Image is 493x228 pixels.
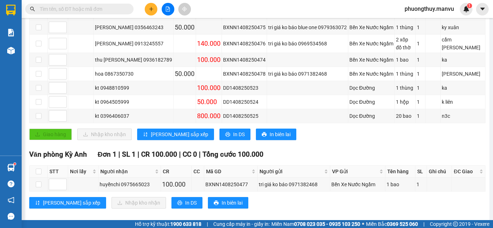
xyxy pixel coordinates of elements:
img: solution-icon [7,29,15,36]
div: hoa 0867350730 [95,70,172,78]
span: | [199,150,201,158]
div: tri giá ko báo blue one 0979363072 [268,23,347,31]
span: Người nhận [100,167,153,175]
strong: 0708 023 035 - 0935 103 250 [294,221,360,227]
div: thu [PERSON_NAME] 0936182789 [95,56,172,64]
div: 50.000 [197,97,221,107]
span: sort-ascending [35,200,40,206]
div: BXNN1408250478 [223,70,266,78]
td: Dọc Đường [348,109,395,123]
span: ĐC Giao [454,167,478,175]
span: Đơn 1 [98,150,117,158]
img: logo-vxr [6,5,16,15]
td: Dọc Đường [348,95,395,109]
div: Bến Xe Nước Ngầm [349,56,393,64]
sup: 1 [467,3,472,8]
span: printer [225,132,230,138]
div: k liên [442,98,484,106]
span: ⚪️ [362,223,364,225]
div: 1 hộp [396,98,414,106]
input: Tìm tên, số ĐT hoặc mã đơn [40,5,125,13]
button: sort-ascending[PERSON_NAME] sắp xếp [137,129,214,140]
div: huyềnchi 0975665023 [100,180,160,188]
span: [PERSON_NAME] sắp xếp [43,199,100,207]
span: Nơi lấy [70,167,91,175]
th: CC [192,166,204,178]
td: BXNN1408250474 [222,53,267,67]
td: BXNN1408250475 [222,21,267,35]
span: In biên lai [270,130,291,138]
div: 1 thùng [396,23,414,31]
div: BXNN1408250477 [205,180,256,188]
button: sort-ascending[PERSON_NAME] sắp xếp [29,197,106,209]
span: printer [262,132,267,138]
span: aim [182,6,187,12]
span: SL 1 [122,150,136,158]
div: 100.000 [197,55,221,65]
div: 100.000 [197,83,221,93]
span: file-add [165,6,170,12]
span: printer [214,200,219,206]
div: BXNN1408250476 [223,40,266,48]
span: Hỗ trợ kỹ thuật: [135,220,201,228]
div: Dọc Đường [349,84,393,92]
span: 1 [468,3,471,8]
div: Dọc Đường [349,112,393,120]
span: question-circle [8,180,14,187]
div: n3c [442,112,484,120]
button: aim [178,3,191,15]
div: ka [442,84,484,92]
div: 1 [417,112,424,120]
div: Dọc Đường [349,98,393,106]
div: 1 [417,40,424,48]
img: warehouse-icon [7,47,15,54]
div: 1 thùng [396,70,414,78]
button: uploadGiao hàng [29,129,72,140]
div: 1 thùng [396,84,414,92]
div: 800.000 [197,111,221,121]
div: 1 [417,56,424,64]
div: Bến Xe Nước Ngầm [349,70,393,78]
div: DD1408250523 [223,84,266,92]
div: [PERSON_NAME] 0913245557 [95,40,172,48]
button: printerIn biên lai [208,197,248,209]
td: BXNN1408250477 [204,178,258,192]
div: kt 0948810599 [95,84,172,92]
td: DD1408250523 [222,81,267,95]
div: 1 [417,70,424,78]
span: printer [177,200,182,206]
button: downloadNhập kho nhận [77,129,132,140]
button: printerIn DS [171,197,202,209]
span: copyright [453,222,458,227]
span: VP Gửi [332,167,378,175]
span: Miền Bắc [366,220,418,228]
div: tri giá ko báo 0969534568 [268,40,347,48]
div: DD1408250524 [223,98,266,106]
th: CR [161,166,192,178]
div: 50.000 [175,69,195,79]
img: icon-new-feature [463,6,470,12]
div: kt 0396406037 [95,112,172,120]
div: 1 [417,98,424,106]
div: tri giá ko báo 0971382468 [268,70,347,78]
div: 50.000 [175,22,195,32]
td: BXNN1408250476 [222,35,267,53]
th: STT [48,166,68,178]
div: tri giá ko báo 0971382468 [259,180,329,188]
span: Miền Nam [271,220,360,228]
div: 100.000 [162,179,190,189]
span: Mã GD [206,167,250,175]
div: 1 [417,84,424,92]
strong: 0369 525 060 [387,221,418,227]
th: Tên hàng [385,166,415,178]
div: 2 xốp đồ thờ [396,36,414,52]
span: | [207,220,208,228]
span: Văn phòng Kỳ Anh [29,150,87,158]
span: message [8,213,14,220]
div: Bến Xe Nước Ngầm [349,40,393,48]
span: notification [8,197,14,204]
span: | [423,220,424,228]
span: search [30,6,35,12]
button: plus [145,3,157,15]
div: [PERSON_NAME] 0356463243 [95,23,172,31]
